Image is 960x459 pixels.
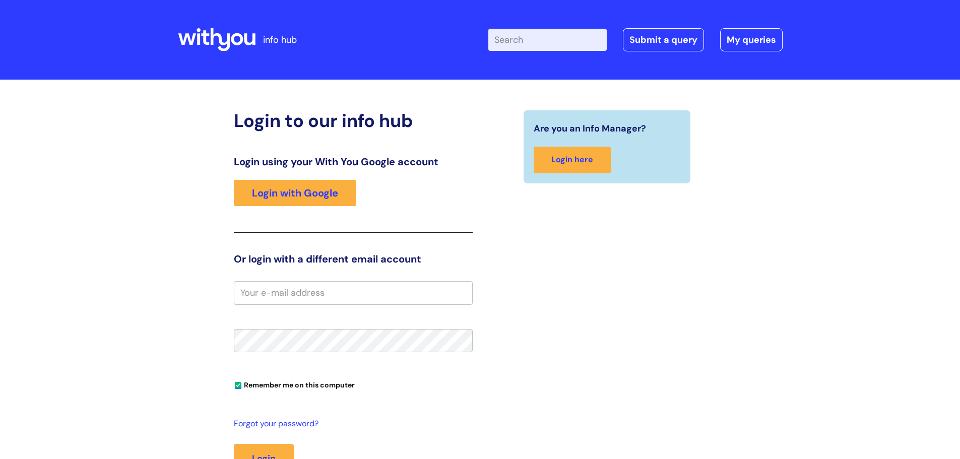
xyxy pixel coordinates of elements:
a: Login with Google [234,180,356,206]
input: Your e-mail address [234,281,473,304]
a: Submit a query [623,28,704,51]
label: Remember me on this computer [234,378,355,389]
input: Remember me on this computer [235,382,241,389]
p: info hub [263,32,297,48]
input: Search [488,29,607,51]
h3: Or login with a different email account [234,253,473,265]
span: Are you an Info Manager? [534,120,646,137]
a: My queries [720,28,783,51]
div: You can uncheck this option if you're logging in from a shared device [234,376,473,392]
a: Login here [534,147,611,173]
h2: Login to our info hub [234,110,473,132]
h3: Login using your With You Google account [234,156,473,168]
a: Forgot your password? [234,417,468,431]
